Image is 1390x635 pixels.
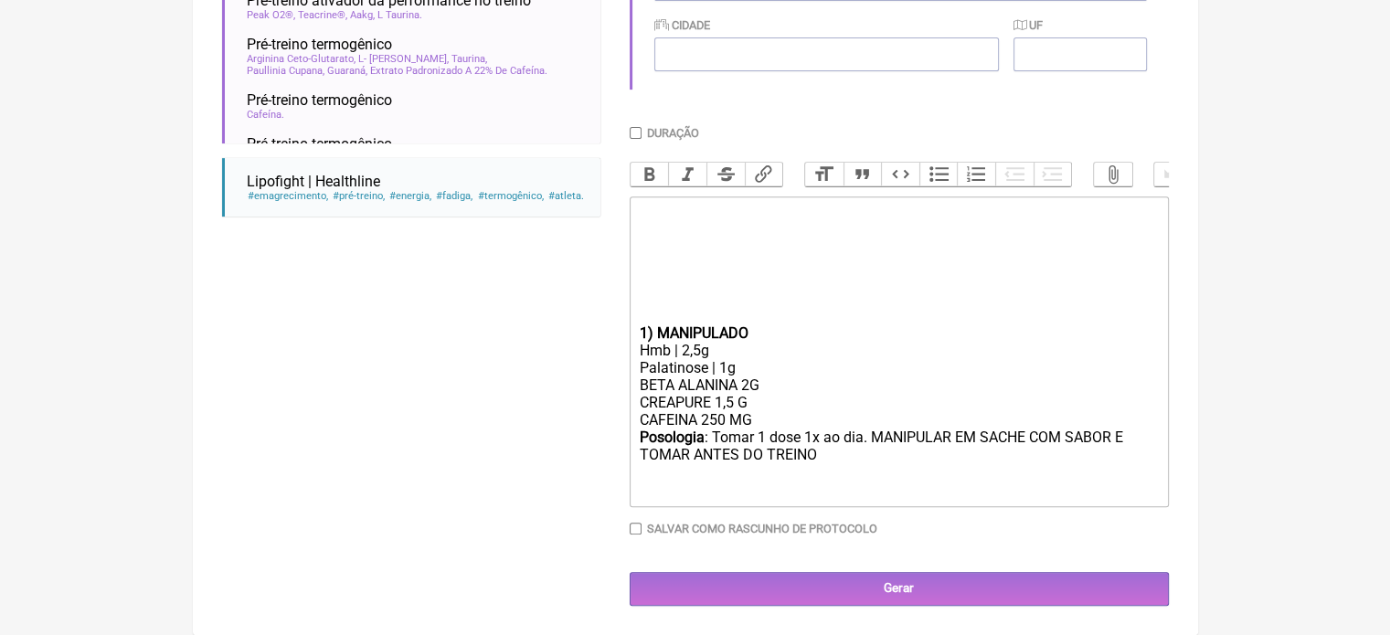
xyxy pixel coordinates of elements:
[1094,163,1132,186] button: Attach Files
[298,9,347,21] span: Teacrine®
[435,190,473,202] span: fadiga
[630,572,1169,606] input: Gerar
[706,163,745,186] button: Strikethrough
[995,163,1034,186] button: Decrease Level
[476,190,544,202] span: termogênico
[1154,163,1193,186] button: Undo
[358,53,449,65] span: L- [PERSON_NAME]
[631,163,669,186] button: Bold
[745,163,783,186] button: Link
[247,91,392,109] span: Pré-treino termogênico
[377,9,422,21] span: L Taurina
[639,324,748,342] strong: 1) MANIPULADO
[654,18,710,32] label: Cidade
[247,190,329,202] span: emagrecimento
[639,359,1158,376] div: Palatinose | 1g
[668,163,706,186] button: Italic
[247,135,392,153] span: Pré-treino termogênico
[639,342,1158,359] div: Hmb | 2,5g
[451,53,487,65] span: Taurina
[547,190,585,202] span: atleta
[1013,18,1043,32] label: UF
[388,190,432,202] span: energia
[881,163,919,186] button: Code
[639,429,1158,500] div: : Tomar 1 dose 1x ao dia. MANIPULAR EM SACHE COM SABOR E TOMAR ANTES DO TREINO ㅤ
[844,163,882,186] button: Quote
[247,65,547,77] span: Paullinia Cupana, Guaraná, Extrato Padronizado A 22% De Cafeína
[647,126,699,140] label: Duração
[647,522,877,535] label: Salvar como rascunho de Protocolo
[247,173,380,190] span: Lipofight | Healthline
[957,163,995,186] button: Numbers
[332,190,386,202] span: pré-treino
[1034,163,1072,186] button: Increase Level
[639,429,704,446] strong: Posologia
[247,36,392,53] span: Pré-treino termogênico
[350,9,375,21] span: Aakg
[805,163,844,186] button: Heading
[247,9,295,21] span: Peak O2®
[247,53,355,65] span: Arginina Ceto-Glutarato
[919,163,958,186] button: Bullets
[639,376,1158,429] div: BETA ALANINA 2G CREAPURE 1,5 G CAFEINA 250 MG
[247,109,284,121] span: Cafeína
